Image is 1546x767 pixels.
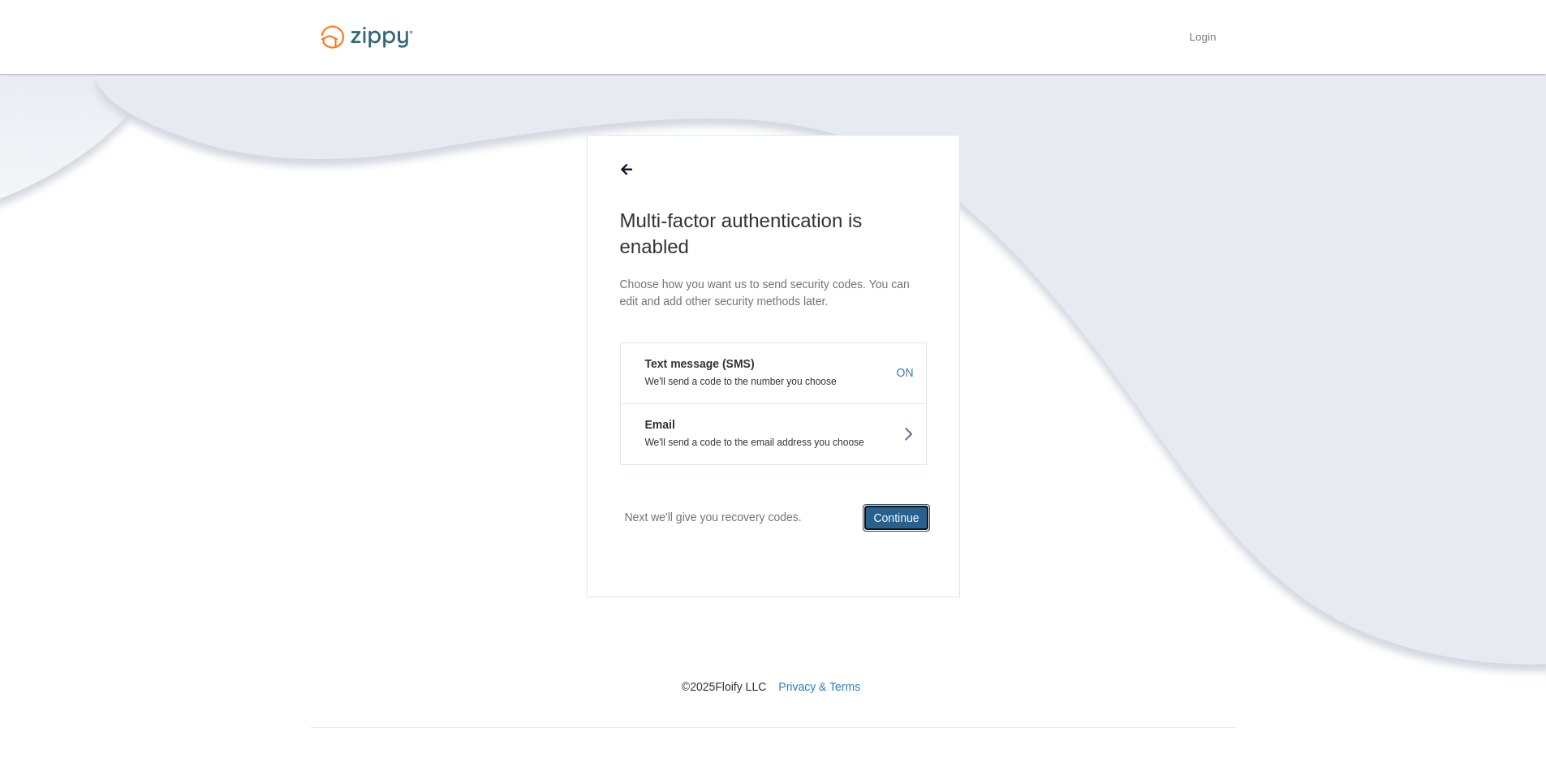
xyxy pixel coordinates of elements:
[620,276,927,310] p: Choose how you want us to send security codes. You can edit and add other security methods later.
[633,416,675,433] em: Email
[311,597,1236,695] nav: © 2025 Floify LLC
[620,403,927,465] button: EmailWe'll send a code to the email address you choose
[897,364,914,381] span: ON
[620,208,927,260] h1: Multi-factor authentication is enabled
[863,504,929,532] button: Continue
[620,343,927,403] button: Text message (SMS)We'll send a code to the number you chooseON
[633,437,914,448] p: We'll send a code to the email address you choose
[311,18,423,56] img: Logo
[1189,31,1216,47] a: Login
[633,376,914,387] p: We'll send a code to the number you choose
[778,680,860,693] a: Privacy & Terms
[633,355,755,372] em: Text message (SMS)
[625,504,802,531] p: Next we'll give you recovery codes.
